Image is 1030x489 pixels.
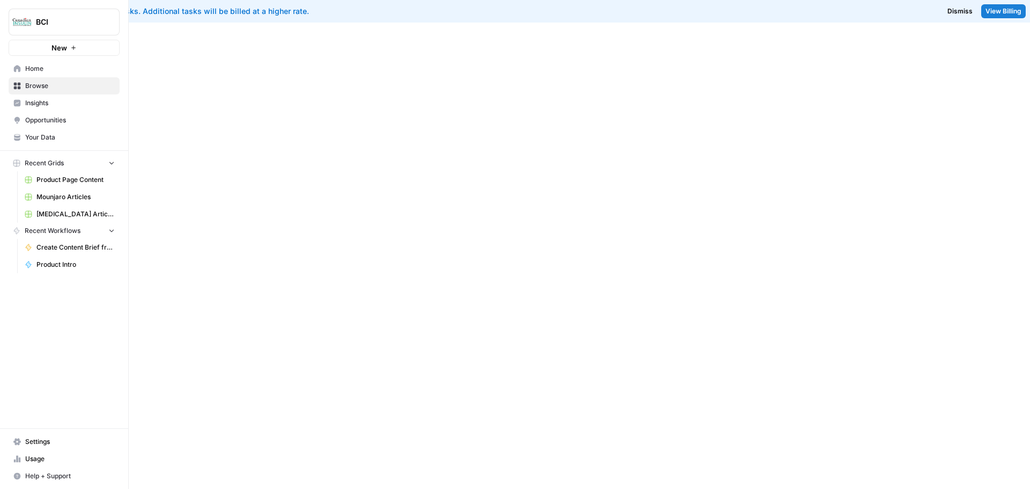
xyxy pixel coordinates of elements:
[20,171,120,188] a: Product Page Content
[25,98,115,108] span: Insights
[9,468,120,485] button: Help + Support
[9,60,120,77] a: Home
[12,12,32,32] img: BCI Logo
[36,17,101,27] span: BCI
[25,226,80,236] span: Recent Workflows
[25,454,115,464] span: Usage
[51,42,67,53] span: New
[9,129,120,146] a: Your Data
[9,9,120,35] button: Workspace: BCI
[25,133,115,142] span: Your Data
[36,260,115,269] span: Product Intro
[25,437,115,447] span: Settings
[25,81,115,91] span: Browse
[9,450,120,468] a: Usage
[20,239,120,256] a: Create Content Brief from Keyword - Mounjaro
[20,188,120,206] a: Mounjaro Articles
[25,64,115,74] span: Home
[985,6,1021,16] span: View Billing
[9,94,120,112] a: Insights
[25,115,115,125] span: Opportunities
[947,6,973,16] span: Dismiss
[20,256,120,273] a: Product Intro
[36,209,115,219] span: [MEDICAL_DATA] Articles
[943,4,977,18] button: Dismiss
[9,433,120,450] a: Settings
[981,4,1026,18] a: View Billing
[9,40,120,56] button: New
[9,77,120,94] a: Browse
[9,6,624,17] div: You've used your included tasks. Additional tasks will be billed at a higher rate.
[36,243,115,252] span: Create Content Brief from Keyword - Mounjaro
[25,158,64,168] span: Recent Grids
[20,206,120,223] a: [MEDICAL_DATA] Articles
[9,112,120,129] a: Opportunities
[36,175,115,185] span: Product Page Content
[25,471,115,481] span: Help + Support
[9,223,120,239] button: Recent Workflows
[9,155,120,171] button: Recent Grids
[36,192,115,202] span: Mounjaro Articles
